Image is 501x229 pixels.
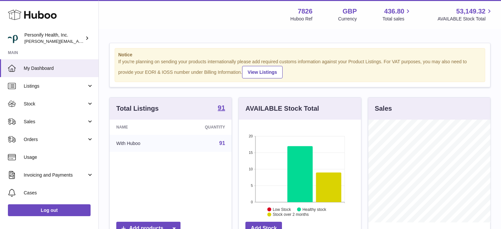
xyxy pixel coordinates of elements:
span: My Dashboard [24,65,94,72]
text: Low Stock [273,207,291,212]
span: Stock [24,101,87,107]
h3: Sales [375,104,392,113]
strong: GBP [343,7,357,16]
h3: Total Listings [116,104,159,113]
a: 91 [218,104,225,112]
span: Invoicing and Payments [24,172,87,178]
div: If you're planning on sending your products internationally please add required customs informati... [118,59,482,78]
th: Quantity [174,120,232,135]
a: Log out [8,204,91,216]
text: 20 [249,134,253,138]
a: 436.80 Total sales [382,7,412,22]
span: [PERSON_NAME][EMAIL_ADDRESS][PERSON_NAME][DOMAIN_NAME] [24,39,167,44]
div: Huboo Ref [291,16,313,22]
a: 91 [219,140,225,146]
span: Usage [24,154,94,160]
text: 0 [251,200,253,204]
div: Personify Health, Inc. [24,32,84,44]
span: Listings [24,83,87,89]
text: Healthy stock [302,207,326,212]
span: Orders [24,136,87,143]
a: 53,149.32 AVAILABLE Stock Total [437,7,493,22]
div: Currency [338,16,357,22]
td: With Huboo [110,135,174,152]
text: 10 [249,167,253,171]
strong: Notice [118,52,482,58]
text: 5 [251,184,253,187]
span: Cases [24,190,94,196]
img: donald.holliday@virginpulse.com [8,33,18,43]
a: View Listings [242,66,283,78]
strong: 91 [218,104,225,111]
text: 15 [249,151,253,155]
span: 53,149.32 [456,7,486,16]
span: Total sales [382,16,412,22]
span: 436.80 [384,7,404,16]
h3: AVAILABLE Stock Total [245,104,319,113]
th: Name [110,120,174,135]
span: Sales [24,119,87,125]
span: AVAILABLE Stock Total [437,16,493,22]
text: Stock over 2 months [273,212,309,217]
strong: 7826 [298,7,313,16]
